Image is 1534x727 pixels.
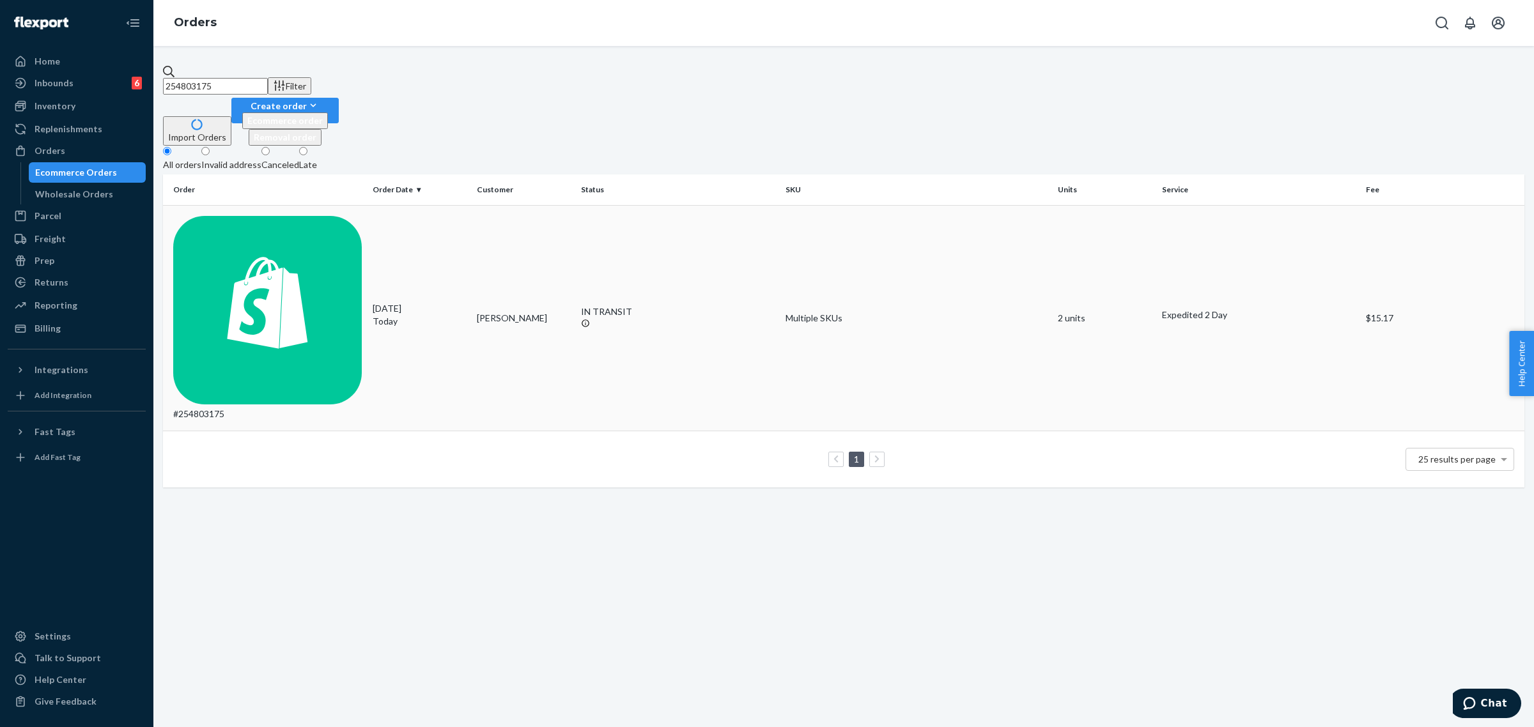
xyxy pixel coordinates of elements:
[477,184,571,195] div: Customer
[163,147,171,155] input: All orders
[299,147,307,155] input: Late
[1053,174,1157,205] th: Units
[201,158,261,171] div: Invalid address
[1361,174,1524,205] th: Fee
[299,158,317,171] div: Late
[1429,10,1455,36] button: Open Search Box
[201,147,210,155] input: Invalid address
[173,216,362,421] div: #254803175
[35,276,68,289] div: Returns
[1509,331,1534,396] button: Help Center
[35,188,113,201] div: Wholesale Orders
[174,15,217,29] a: Orders
[1053,205,1157,431] td: 2 units
[8,250,146,271] a: Prep
[164,4,227,42] ol: breadcrumbs
[8,691,146,712] button: Give Feedback
[163,174,368,205] th: Order
[1453,689,1521,721] iframe: Opens a widget where you can chat to one of our agents
[261,147,270,155] input: Canceled
[132,77,142,89] div: 6
[35,144,65,157] div: Orders
[373,302,467,328] div: [DATE]
[35,254,54,267] div: Prep
[8,385,146,406] a: Add Integration
[8,422,146,442] button: Fast Tags
[780,205,1053,431] td: Multiple SKUs
[35,630,71,643] div: Settings
[8,229,146,249] a: Freight
[8,626,146,647] a: Settings
[8,119,146,139] a: Replenishments
[35,673,86,686] div: Help Center
[35,77,74,89] div: Inbounds
[163,78,268,95] input: Search orders
[851,454,862,464] a: Page 1 is your current page
[1418,454,1496,464] span: 25 results per page
[273,79,306,93] div: Filter
[8,447,146,468] a: Add Fast Tag
[780,174,1053,205] th: SKU
[8,318,146,339] a: Billing
[8,360,146,380] button: Integrations
[242,112,328,129] button: Ecommerce order
[472,205,576,431] td: [PERSON_NAME]
[1157,174,1361,205] th: Service
[14,17,68,29] img: Flexport logo
[8,206,146,226] a: Parcel
[1361,205,1524,431] td: $15.17
[29,162,146,183] a: Ecommerce Orders
[254,132,316,142] span: Removal order
[35,363,88,376] div: Integrations
[163,158,201,171] div: All orders
[35,210,61,222] div: Parcel
[231,98,339,123] button: Create orderEcommerce orderRemoval order
[35,166,117,179] div: Ecommerce Orders
[8,73,146,93] a: Inbounds6
[1162,309,1356,321] p: Expedited 2 Day
[120,10,146,36] button: Close Navigation
[247,115,323,126] span: Ecommerce order
[35,390,91,401] div: Add Integration
[8,96,146,116] a: Inventory
[163,116,231,146] button: Import Orders
[1457,10,1483,36] button: Open notifications
[35,695,97,708] div: Give Feedback
[249,129,322,146] button: Removal order
[576,174,780,205] th: Status
[35,452,81,463] div: Add Fast Tag
[373,315,467,328] p: Today
[581,305,775,318] div: IN TRANSIT
[368,174,472,205] th: Order Date
[8,141,146,161] a: Orders
[1485,10,1511,36] button: Open account menu
[261,158,299,171] div: Canceled
[35,233,66,245] div: Freight
[8,648,146,668] button: Talk to Support
[268,77,311,95] button: Filter
[35,299,77,312] div: Reporting
[35,425,75,438] div: Fast Tags
[8,670,146,690] a: Help Center
[8,295,146,316] a: Reporting
[242,99,328,112] div: Create order
[35,123,102,135] div: Replenishments
[29,184,146,204] a: Wholesale Orders
[8,272,146,293] a: Returns
[35,55,60,68] div: Home
[35,322,61,335] div: Billing
[35,100,75,112] div: Inventory
[35,652,101,664] div: Talk to Support
[8,51,146,72] a: Home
